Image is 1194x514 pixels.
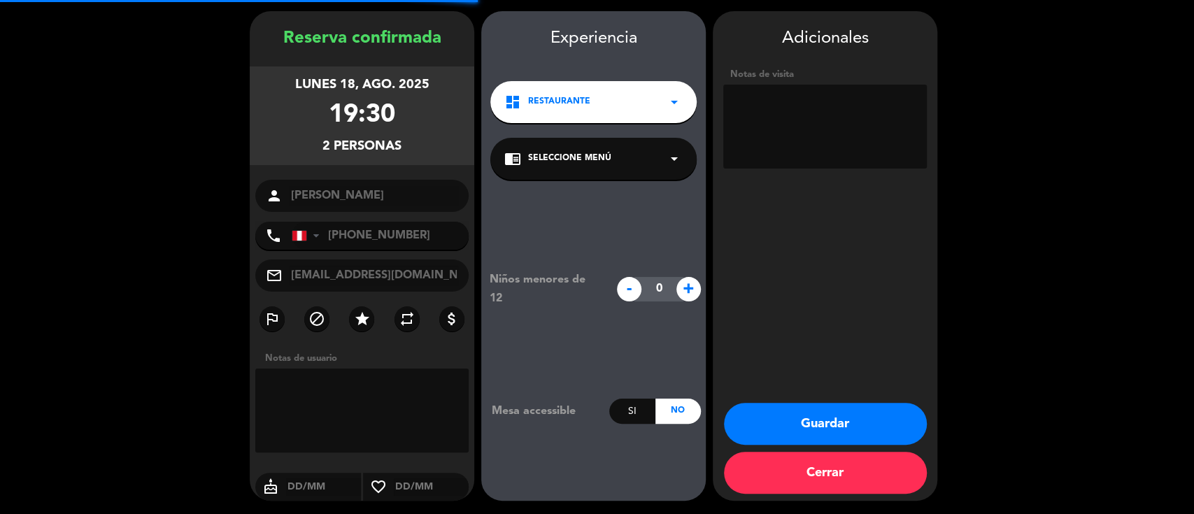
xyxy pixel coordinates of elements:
div: Niños menores de 12 [479,271,610,307]
i: block [308,310,325,327]
span: - [617,277,641,301]
span: Restaurante [528,95,590,109]
div: 19:30 [329,95,395,136]
div: Notas de visita [723,67,927,82]
div: lunes 18, ago. 2025 [295,75,429,95]
div: Experiencia [481,25,706,52]
i: outlined_flag [264,310,280,327]
div: Peru (Perú): +51 [292,222,325,249]
div: Reserva confirmada [250,25,474,52]
div: Mesa accessible [481,402,609,420]
button: Guardar [724,403,927,445]
input: DD/MM [394,478,469,496]
i: person [266,187,283,204]
div: Notas de usuario [258,351,474,366]
i: chrome_reader_mode [504,150,521,167]
i: arrow_drop_down [666,150,683,167]
i: cake [255,478,286,495]
i: repeat [399,310,415,327]
i: arrow_drop_down [666,94,683,110]
i: mail_outline [266,267,283,284]
input: DD/MM [286,478,361,496]
span: + [676,277,701,301]
i: phone [265,227,282,244]
div: Adicionales [723,25,927,52]
span: Seleccione Menú [528,152,611,166]
div: No [655,399,701,424]
i: dashboard [504,94,521,110]
button: Cerrar [724,452,927,494]
div: 2 personas [322,136,401,157]
div: Si [609,399,655,424]
i: favorite_border [363,478,394,495]
i: attach_money [443,310,460,327]
i: star [353,310,370,327]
